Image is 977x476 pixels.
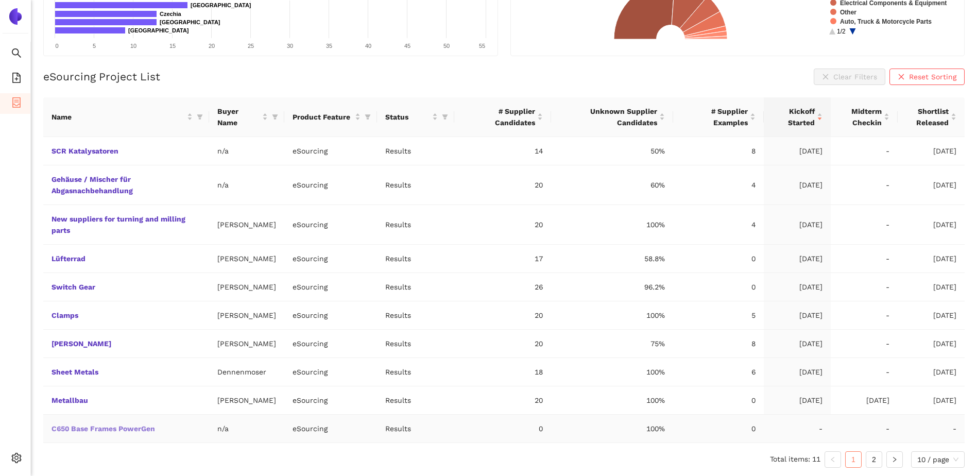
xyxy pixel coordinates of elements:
[454,97,551,137] th: this column's title is # Supplier Candidates,this column is sortable
[898,273,965,301] td: [DATE]
[209,205,285,245] td: [PERSON_NAME]
[764,165,831,205] td: [DATE]
[831,245,898,273] td: -
[831,137,898,165] td: -
[209,97,285,137] th: this column's title is Buyer Name,this column is sortable
[886,451,903,468] button: right
[377,301,454,330] td: Results
[831,205,898,245] td: -
[209,273,285,301] td: [PERSON_NAME]
[551,97,673,137] th: this column's title is Unknown Supplier Candidates,this column is sortable
[764,330,831,358] td: [DATE]
[284,205,377,245] td: eSourcing
[7,8,24,25] img: Logo
[831,97,898,137] th: this column's title is Midterm Checkin,this column is sortable
[454,137,551,165] td: 14
[551,415,673,443] td: 100%
[825,451,841,468] li: Previous Page
[673,301,764,330] td: 5
[191,2,251,8] text: [GEOGRAPHIC_DATA]
[886,451,903,468] li: Next Page
[377,205,454,245] td: Results
[909,71,956,82] span: Reset Sorting
[93,43,96,49] text: 5
[831,330,898,358] td: -
[442,114,448,120] span: filter
[917,452,958,467] span: 10 / page
[284,330,377,358] td: eSourcing
[169,43,176,49] text: 15
[377,358,454,386] td: Results
[130,43,136,49] text: 10
[551,358,673,386] td: 100%
[551,273,673,301] td: 96.2%
[377,273,454,301] td: Results
[764,205,831,245] td: [DATE]
[839,106,882,128] span: Midterm Checkin
[673,330,764,358] td: 8
[673,245,764,273] td: 0
[209,245,285,273] td: [PERSON_NAME]
[160,11,181,17] text: Czechia
[764,386,831,415] td: [DATE]
[11,449,22,470] span: setting
[284,97,377,137] th: this column's title is Product Feature,this column is sortable
[772,106,815,128] span: Kickoff Started
[898,330,965,358] td: [DATE]
[764,245,831,273] td: [DATE]
[681,106,748,128] span: # Supplier Examples
[377,415,454,443] td: Results
[898,386,965,415] td: [DATE]
[209,165,285,205] td: n/a
[906,106,949,128] span: Shortlist Released
[363,109,373,125] span: filter
[52,111,185,123] span: Name
[764,358,831,386] td: [DATE]
[377,330,454,358] td: Results
[209,137,285,165] td: n/a
[831,273,898,301] td: -
[831,165,898,205] td: -
[365,43,371,49] text: 40
[160,19,220,25] text: [GEOGRAPHIC_DATA]
[837,28,846,35] text: 1/2
[454,165,551,205] td: 20
[551,245,673,273] td: 58.8%
[898,245,965,273] td: [DATE]
[377,137,454,165] td: Results
[270,104,280,130] span: filter
[764,301,831,330] td: [DATE]
[764,273,831,301] td: [DATE]
[866,451,882,468] li: 2
[284,137,377,165] td: eSourcing
[454,358,551,386] td: 18
[846,452,861,467] a: 1
[217,106,261,128] span: Buyer Name
[673,97,764,137] th: this column's title is # Supplier Examples,this column is sortable
[764,137,831,165] td: [DATE]
[209,330,285,358] td: [PERSON_NAME]
[462,106,535,128] span: # Supplier Candidates
[55,43,58,49] text: 0
[43,69,160,84] h2: eSourcing Project List
[287,43,293,49] text: 30
[673,273,764,301] td: 0
[831,358,898,386] td: -
[404,43,410,49] text: 45
[443,43,450,49] text: 50
[454,245,551,273] td: 17
[385,111,430,123] span: Status
[272,114,278,120] span: filter
[551,386,673,415] td: 100%
[898,415,965,443] td: -
[479,43,485,49] text: 55
[326,43,332,49] text: 35
[673,137,764,165] td: 8
[840,18,932,25] text: Auto, Truck & Motorcycle Parts
[673,205,764,245] td: 4
[454,301,551,330] td: 20
[825,451,841,468] button: left
[209,386,285,415] td: [PERSON_NAME]
[673,386,764,415] td: 0
[770,451,820,468] li: Total items: 11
